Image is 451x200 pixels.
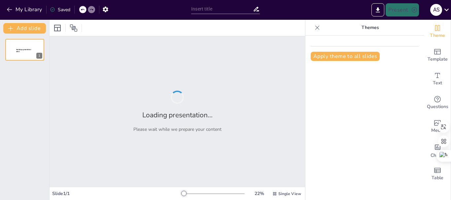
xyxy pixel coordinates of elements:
p: Please wait while we prepare your content [133,126,222,132]
span: Text [433,79,442,87]
div: Add images, graphics, shapes or video [424,115,451,138]
button: Export to PowerPoint [371,3,384,16]
h2: Loading presentation... [142,110,213,120]
div: Get real-time input from your audience [424,91,451,115]
span: Table [432,174,443,182]
button: A S [430,3,442,16]
div: Change the overall theme [424,20,451,43]
button: Present [386,3,419,16]
span: Questions [427,103,448,110]
span: Media [431,127,444,134]
div: Slide 1 / 1 [52,190,181,197]
span: Position [70,24,78,32]
div: Layout [52,23,63,33]
input: Insert title [191,4,253,14]
div: Add text boxes [424,67,451,91]
div: Add charts and graphs [424,138,451,162]
button: Add slide [3,23,46,34]
p: Themes [323,20,418,36]
span: Charts [431,152,444,159]
div: Add a table [424,162,451,186]
div: 22 % [251,190,267,197]
div: Saved [50,7,70,13]
div: A S [430,4,442,16]
span: Single View [278,191,301,196]
button: My Library [5,4,45,15]
span: Sendsteps presentation editor [16,49,31,52]
div: 1 [36,53,42,59]
button: Apply theme to all slides [311,52,380,61]
div: 1 [5,39,44,61]
span: Template [428,56,448,63]
div: Add ready made slides [424,43,451,67]
span: Theme [430,32,445,39]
